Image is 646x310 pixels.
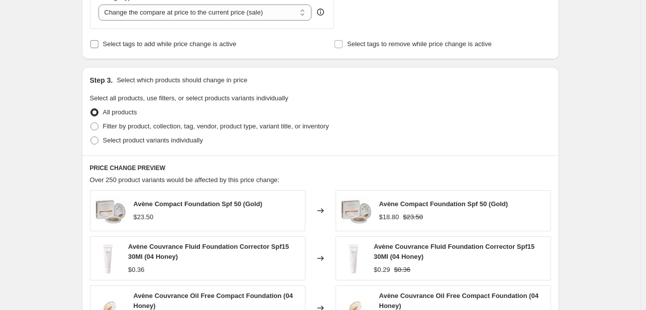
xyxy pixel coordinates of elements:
span: All products [103,108,137,116]
span: Avène Compact Foundation Spf 50 (Gold) [379,200,508,208]
div: help [315,7,326,17]
div: $0.29 [374,265,390,275]
span: Avène Couvrance Oil Free Compact Foundation (04 Honey) [379,292,539,309]
span: Select product variants individually [103,136,203,144]
span: Avène Couvrance Fluid Foundation Corrector Spf15 30Ml (04 Honey) [374,243,534,260]
h2: Step 3. [90,75,113,85]
span: Over 250 product variants would be affected by this price change: [90,176,280,184]
strike: $0.36 [394,265,411,275]
span: Select tags to add while price change is active [103,40,237,48]
img: couvrance-fond-de-teint-correcteur-fluide_80x.png [341,243,366,273]
div: $0.36 [128,265,145,275]
span: Select tags to remove while price change is active [347,40,492,48]
img: avene-compact-doree-spf-50_80x.jpg [341,196,371,226]
span: Avène Compact Foundation Spf 50 (Gold) [134,200,263,208]
span: Select all products, use filters, or select products variants individually [90,94,288,102]
p: Select which products should change in price [117,75,247,85]
img: couvrance-fond-de-teint-correcteur-fluide_80x.png [95,243,120,273]
img: avene-compact-doree-spf-50_80x.jpg [95,196,126,226]
div: $18.80 [379,212,399,222]
span: Avène Couvrance Fluid Foundation Corrector Spf15 30Ml (04 Honey) [128,243,289,260]
span: Avène Couvrance Oil Free Compact Foundation (04 Honey) [134,292,293,309]
div: $23.50 [134,212,154,222]
strike: $23.50 [403,212,423,222]
span: Filter by product, collection, tag, vendor, product type, variant title, or inventory [103,122,329,130]
h6: PRICE CHANGE PREVIEW [90,164,551,172]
